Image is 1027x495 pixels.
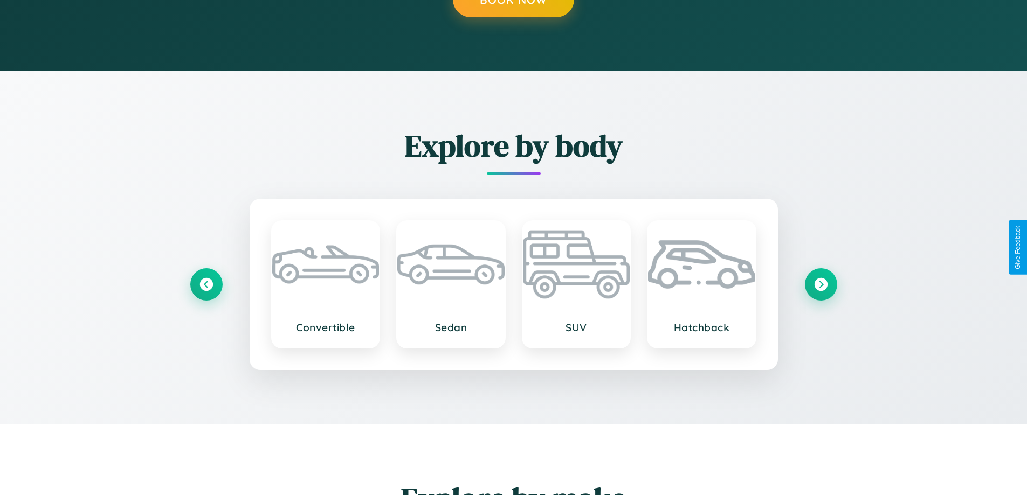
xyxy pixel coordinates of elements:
[283,321,369,334] h3: Convertible
[534,321,619,334] h3: SUV
[408,321,494,334] h3: Sedan
[190,125,837,166] h2: Explore by body
[1014,226,1022,269] div: Give Feedback
[659,321,745,334] h3: Hatchback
